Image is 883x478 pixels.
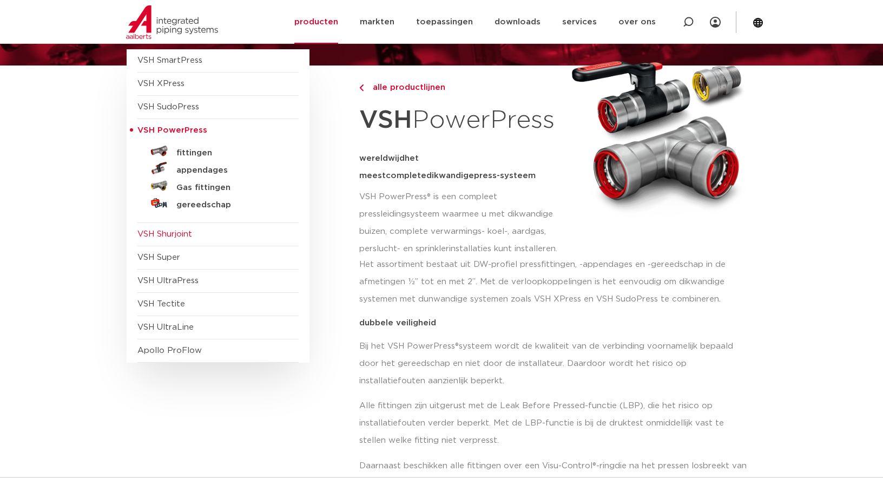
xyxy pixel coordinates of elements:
a: VSH Tectite [137,300,185,308]
a: VSH Super [137,253,180,261]
a: Gas fittingen [137,177,299,194]
a: gereedschap [137,194,299,212]
h5: gereedschap [176,200,284,210]
strong: VSH [359,108,412,133]
img: chevron-right.svg [359,84,364,91]
a: fittingen [137,142,299,160]
span: Bij het VSH PowerPress [359,342,455,350]
a: appendages [137,160,299,177]
p: Alle fittingen zijn uitgerust met de Leak Before Pressed-functie (LBP), die het risico op install... [359,397,750,449]
span: ® [455,342,459,350]
span: Daarnaast beschikken alle fittingen over een Visu-Control®-ring [359,462,615,470]
p: VSH PowerPress® is een compleet pressleidingsysteem waarmee u met dikwandige buizen, complete ver... [359,188,562,258]
a: VSH UltraLine [137,323,194,331]
a: VSH Shurjoint [137,230,192,238]
span: alle productlijnen [366,83,445,91]
a: alle productlijnen [359,81,562,94]
a: Apollo ProFlow [137,346,202,355]
a: VSH SudoPress [137,103,199,111]
h5: Gas fittingen [176,183,284,193]
h5: fittingen [176,148,284,158]
p: Het assortiment bestaat uit DW-profiel pressfittingen, -appendages en -gereedschap in de afmeting... [359,256,750,308]
a: VSH XPress [137,80,184,88]
span: dikwandige [426,172,474,180]
span: wereldwijd [359,154,405,162]
span: press-systeem [474,172,536,180]
span: het meest [359,154,419,180]
span: VSH PowerPress [137,126,207,134]
h5: appendages [176,166,284,175]
a: VSH SmartPress [137,56,202,64]
p: dubbele veiligheid [359,319,750,327]
a: VSH UltraPress [137,277,199,285]
span: systeem wordt de kwaliteit van de verbinding voornamelijk bepaald door het gereedschap en niet do... [359,342,733,385]
span: complete [386,172,426,180]
h1: PowerPress [359,100,562,141]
